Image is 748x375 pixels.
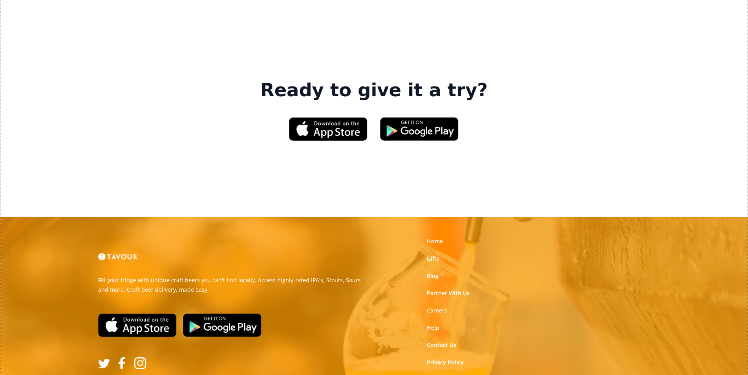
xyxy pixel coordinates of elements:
[427,341,456,349] a: Contact Us
[427,272,439,280] a: Blog
[427,324,439,332] a: Help
[427,289,470,297] a: Partner With Us
[427,237,443,245] a: Home
[427,255,439,263] a: Gifts
[260,79,488,101] strong: Ready to give it a try?
[98,276,368,294] p: Fill your fridge with unique craft beers you can't find locally. Access highly-rated IPA's, Stout...
[427,307,447,314] a: Careers
[427,358,464,366] a: Privacy Policy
